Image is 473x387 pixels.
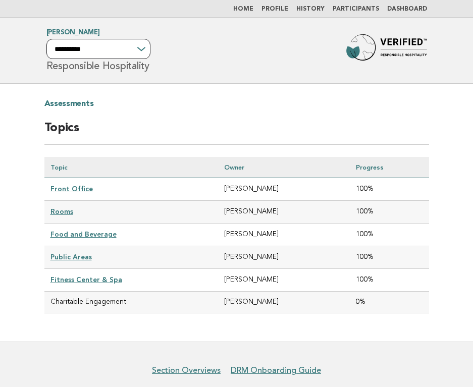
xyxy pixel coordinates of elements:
[50,253,92,261] a: Public Areas
[218,292,350,313] td: [PERSON_NAME]
[218,200,350,223] td: [PERSON_NAME]
[350,157,429,178] th: Progress
[346,34,427,67] img: Forbes Travel Guide
[350,223,429,246] td: 100%
[50,185,93,193] a: Front Office
[44,292,218,313] td: Charitable Engagement
[44,120,429,145] h2: Topics
[233,6,253,12] a: Home
[218,269,350,292] td: [PERSON_NAME]
[152,365,221,375] a: Section Overviews
[350,292,429,313] td: 0%
[218,157,350,178] th: Owner
[350,246,429,269] td: 100%
[387,6,427,12] a: Dashboard
[218,178,350,200] td: [PERSON_NAME]
[218,223,350,246] td: [PERSON_NAME]
[350,200,429,223] td: 100%
[46,30,150,71] h1: Responsible Hospitality
[296,6,325,12] a: History
[218,246,350,269] td: [PERSON_NAME]
[44,96,94,112] a: Assessments
[44,157,218,178] th: Topic
[350,178,429,200] td: 100%
[50,275,122,284] a: Fitness Center & Spa
[50,207,73,215] a: Rooms
[333,6,379,12] a: Participants
[46,29,100,36] a: [PERSON_NAME]
[350,269,429,292] td: 100%
[231,365,321,375] a: DRM Onboarding Guide
[261,6,288,12] a: Profile
[50,230,117,238] a: Food and Beverage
